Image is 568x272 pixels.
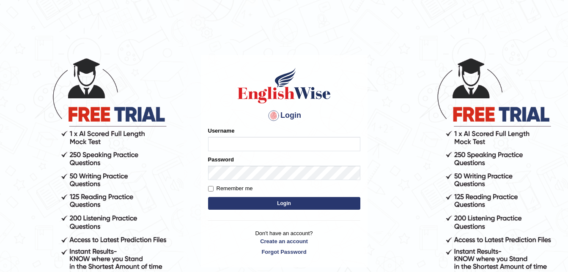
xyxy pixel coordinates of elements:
a: Create an account [208,237,360,245]
h4: Login [208,109,360,122]
p: Don't have an account? [208,229,360,255]
label: Username [208,127,235,135]
button: Login [208,197,360,210]
img: Logo of English Wise sign in for intelligent practice with AI [236,67,332,105]
label: Password [208,155,234,164]
label: Remember me [208,184,253,193]
a: Forgot Password [208,248,360,256]
input: Remember me [208,186,214,192]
